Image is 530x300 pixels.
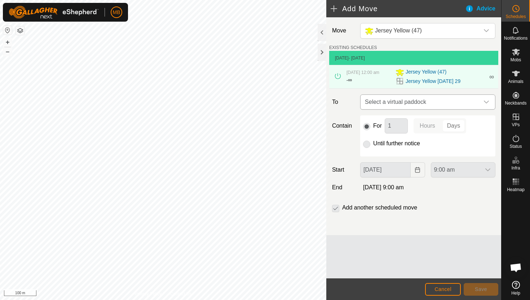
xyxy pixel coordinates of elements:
label: Contain [329,122,357,130]
button: – [3,47,12,56]
button: Reset Map [3,26,12,35]
span: [DATE] 12:00 am [346,70,379,75]
a: Open chat [505,257,527,278]
span: Schedules [505,14,526,19]
label: Move [329,23,357,39]
label: EXISTING SCHEDULES [329,44,377,51]
button: + [3,38,12,47]
span: ∞ [348,77,352,83]
span: MB [113,9,120,16]
span: Save [475,286,487,292]
div: - [346,76,352,84]
span: [DATE] 9:00 am [363,184,404,190]
span: Help [511,291,520,295]
span: Notifications [504,36,527,40]
span: Jersey Yellow [362,23,479,38]
span: ∞ [489,73,494,80]
label: Add another scheduled move [342,205,417,211]
button: Choose Date [411,162,425,177]
button: Cancel [425,283,461,296]
label: Until further notice [373,141,420,146]
span: - [DATE] [349,56,365,61]
h2: Add Move [331,4,465,13]
div: Advice [465,4,501,13]
span: VPs [512,123,520,127]
a: Privacy Policy [134,291,162,297]
span: Heatmap [507,187,525,192]
div: dropdown trigger [479,23,494,38]
span: [DATE] [335,56,349,61]
span: Select a virtual paddock [362,95,479,109]
img: Gallagher Logo [9,6,99,19]
button: Save [464,283,498,296]
span: Animals [508,79,524,84]
a: Help [502,278,530,298]
a: Contact Us [170,291,191,297]
button: Map Layers [16,26,25,35]
span: Cancel [434,286,451,292]
span: Infra [511,166,520,170]
label: End [329,183,357,192]
label: Start [329,166,357,174]
label: To [329,94,357,110]
label: For [373,123,382,129]
span: Status [509,144,522,149]
span: Jersey Yellow (47) [375,27,422,34]
span: Neckbands [505,101,526,105]
span: Mobs [511,58,521,62]
div: dropdown trigger [479,95,494,109]
a: Jersey Yellow [DATE] 29 [406,78,460,85]
span: Jersey Yellow (47) [406,68,447,77]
